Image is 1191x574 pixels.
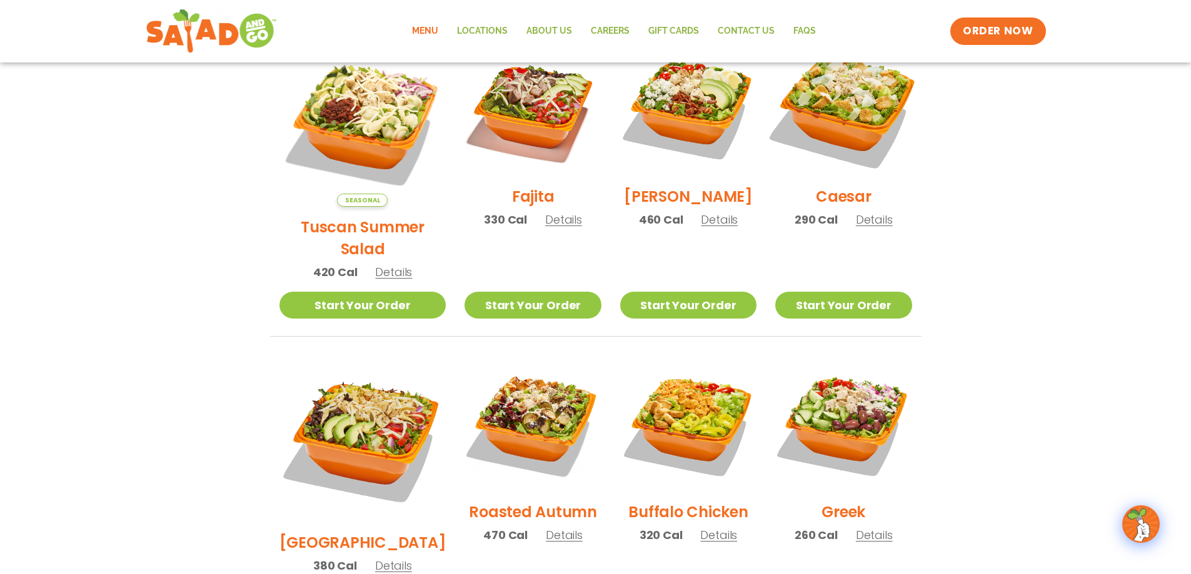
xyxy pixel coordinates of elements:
a: Start Your Order [620,292,756,319]
img: Product photo for Caesar Salad [763,28,923,188]
a: Start Your Order [465,292,601,319]
h2: Caesar [816,186,872,207]
img: Product photo for BBQ Ranch Salad [279,355,446,522]
a: GIFT CARDS [639,17,708,46]
h2: Tuscan Summer Salad [279,216,446,260]
img: new-SAG-logo-768×292 [146,6,278,56]
a: ORDER NOW [950,17,1045,45]
span: Details [375,264,412,280]
img: Product photo for Roasted Autumn Salad [465,355,601,492]
h2: Roasted Autumn [469,501,597,523]
img: Product photo for Tuscan Summer Salad [279,40,446,207]
img: Product photo for Buffalo Chicken Salad [620,355,756,492]
h2: Greek [822,501,865,523]
span: 260 Cal [795,527,838,543]
h2: [PERSON_NAME] [624,186,753,207]
span: Details [546,527,583,543]
span: Details [545,212,582,227]
span: Details [856,212,893,227]
a: FAQs [784,17,825,46]
h2: Fajita [512,186,555,207]
span: Details [700,527,737,543]
img: Product photo for Fajita Salad [465,40,601,176]
img: wpChatIcon [1123,507,1158,542]
img: Product photo for Cobb Salad [620,40,756,176]
span: 290 Cal [795,211,838,228]
span: 320 Cal [640,527,683,543]
span: 420 Cal [313,264,358,280]
span: 380 Cal [313,557,357,574]
span: 330 Cal [484,211,527,228]
span: Details [856,527,893,543]
nav: Menu [403,17,825,46]
h2: [GEOGRAPHIC_DATA] [279,532,446,553]
a: Menu [403,17,448,46]
span: Details [701,212,738,227]
span: Details [375,558,412,573]
a: Start Your Order [279,292,446,319]
span: ORDER NOW [963,24,1033,39]
span: Seasonal [337,194,388,207]
span: 460 Cal [639,211,683,228]
h2: Buffalo Chicken [628,501,748,523]
a: Careers [581,17,639,46]
a: Locations [448,17,517,46]
img: Product photo for Greek Salad [775,355,912,492]
a: Contact Us [708,17,784,46]
a: Start Your Order [775,292,912,319]
span: 470 Cal [483,527,528,543]
a: About Us [517,17,581,46]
